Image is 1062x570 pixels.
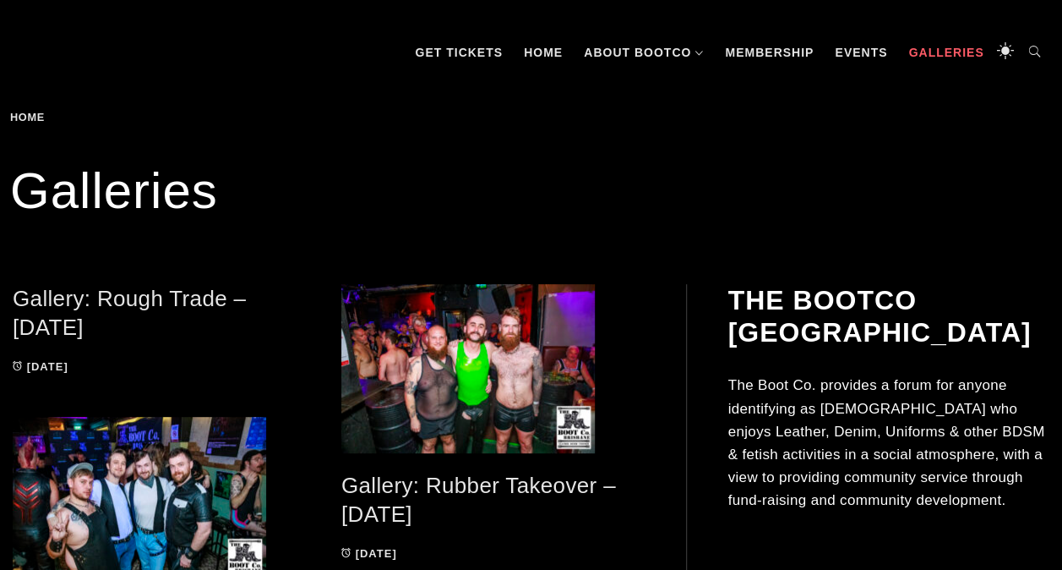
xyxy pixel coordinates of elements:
a: Galleries [900,27,992,78]
time: [DATE] [356,547,397,560]
p: The Boot Co. provides a forum for anyone identifying as [DEMOGRAPHIC_DATA] who enjoys Leather, De... [727,374,1049,512]
a: Events [826,27,896,78]
a: Membership [716,27,822,78]
a: [DATE] [13,360,68,373]
a: Home [10,111,51,123]
h1: Galleries [10,157,1052,225]
div: Breadcrumbs [10,112,142,123]
a: [DATE] [341,547,397,560]
a: Gallery: Rough Trade – [DATE] [13,286,246,341]
time: [DATE] [27,360,68,373]
a: GET TICKETS [406,27,511,78]
h2: The BootCo [GEOGRAPHIC_DATA] [727,284,1049,349]
a: About BootCo [575,27,712,78]
a: Gallery: Rubber Takeover – [DATE] [341,473,616,528]
a: Home [515,27,571,78]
